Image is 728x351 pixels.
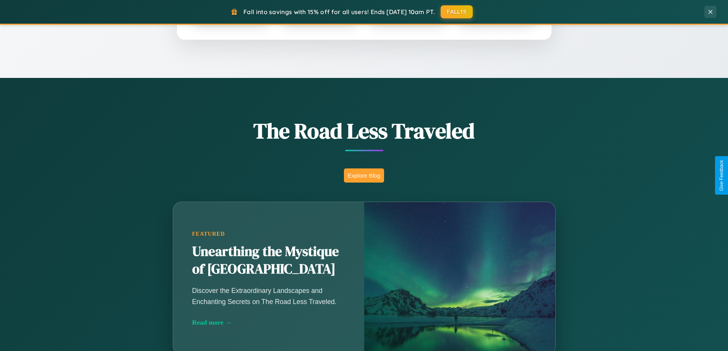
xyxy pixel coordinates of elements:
p: Discover the Extraordinary Landscapes and Enchanting Secrets on The Road Less Traveled. [192,285,345,307]
h1: The Road Less Traveled [135,116,593,146]
div: Give Feedback [719,160,724,191]
button: FALL15 [441,5,473,18]
h2: Unearthing the Mystique of [GEOGRAPHIC_DATA] [192,243,345,278]
button: Explore Blog [344,168,384,183]
div: Read more → [192,319,345,327]
span: Fall into savings with 15% off for all users! Ends [DATE] 10am PT. [243,8,435,16]
div: Featured [192,231,345,237]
